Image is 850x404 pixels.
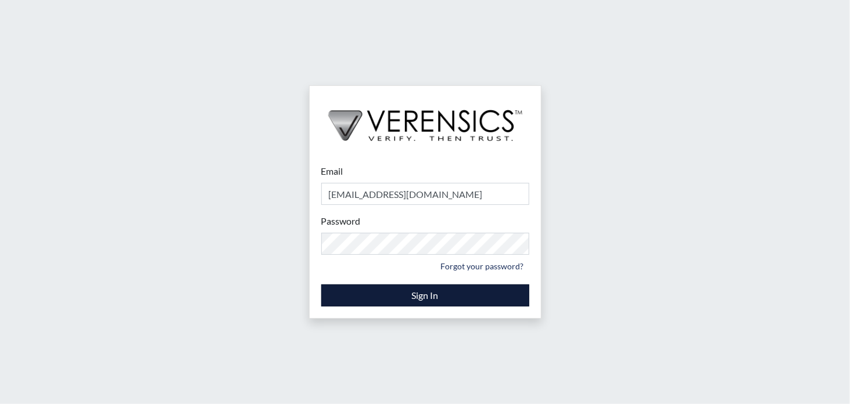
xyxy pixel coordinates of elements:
label: Email [321,164,343,178]
button: Sign In [321,284,529,306]
img: logo-wide-black.2aad4157.png [310,86,541,153]
label: Password [321,214,361,228]
input: Email [321,183,529,205]
a: Forgot your password? [436,257,529,275]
